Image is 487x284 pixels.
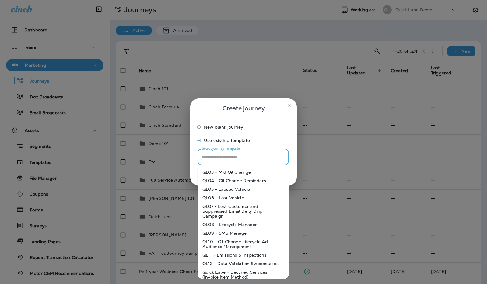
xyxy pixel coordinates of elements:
button: close [285,101,294,111]
li: QL06 - Lost Vehicle [198,193,289,202]
li: QL11 - Emissions & Inspections [198,251,289,259]
li: QL07 - Lost Customer and Suppressed Email Daily Drip Campaign [198,202,289,220]
span: Create journey [222,103,265,113]
li: QL12 - Data Validation Sweepstakes [198,259,289,268]
li: QL04 - Oil Change Reminders [198,176,289,185]
li: Quick Lube - Declined Services (Invoice Item Method) [198,268,289,281]
li: QL10 - Oil Change Lifecycle Ad Audience Management [198,237,289,251]
span: New blank journey [204,125,243,130]
label: Select journey Template [202,146,240,151]
li: QL03 - Mid Oil Change [198,168,289,176]
span: Use existing template [204,138,250,143]
li: QL09 - SMS Manager [198,229,289,237]
li: QL08 - Lifecycle Manager [198,220,289,229]
li: QL05 - Lapsed Vehicle [198,185,289,193]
